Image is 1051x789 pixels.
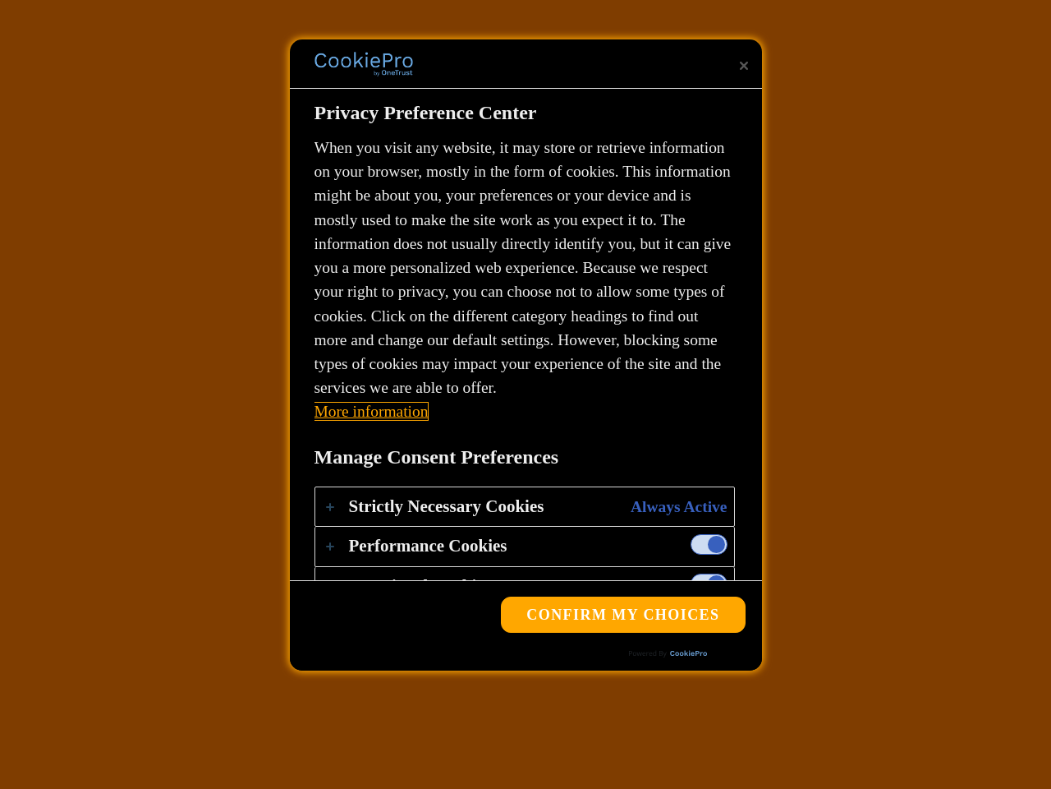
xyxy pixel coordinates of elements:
[629,650,754,671] a: Powered by OneTrust Opens in a new Tab
[314,98,735,127] h2: Privacy Preference Center
[629,650,708,658] img: Powered by OneTrust Opens in a new Tab
[290,39,762,671] div: Privacy Preference Center
[501,597,745,633] button: Confirm My Choices
[314,445,735,478] h3: Manage Consent Preferences
[314,52,413,76] img: Company Logo
[726,48,762,84] button: Close
[314,48,413,81] div: Company Logo
[314,403,429,420] a: More information about your privacy, opens in a new tab
[314,136,735,424] div: When you visit any website, it may store or retrieve information on your browser, mostly in the f...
